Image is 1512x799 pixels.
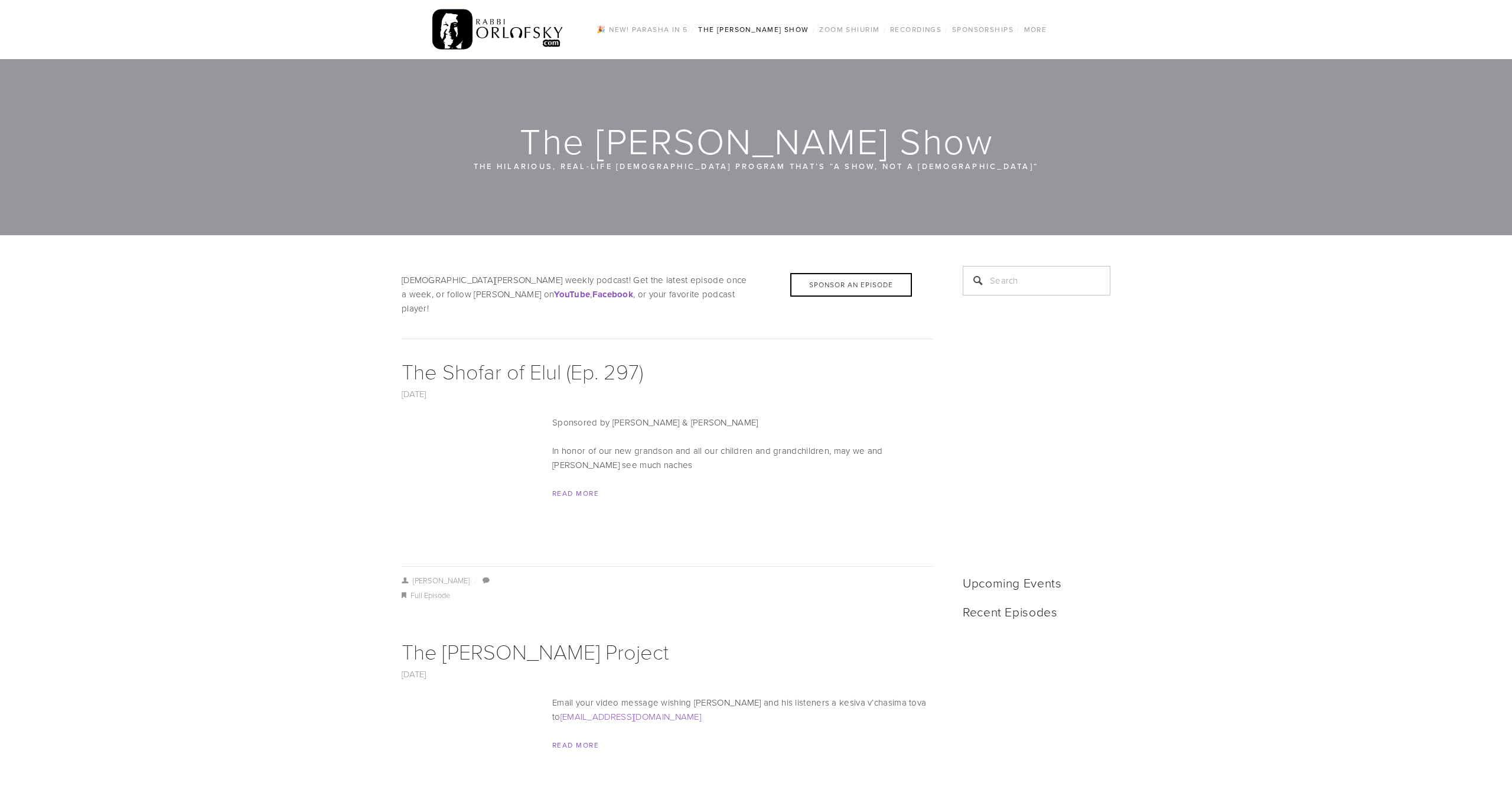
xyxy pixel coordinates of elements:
[402,356,643,385] a: The Shofar of Elul (Ep. 297)
[561,710,701,723] a: [EMAIL_ADDRESS][DOMAIN_NAME]
[963,604,1110,619] h2: Recent Episodes
[402,415,933,430] p: Sponsored by [PERSON_NAME] & [PERSON_NAME]
[402,636,669,665] a: The [PERSON_NAME] Project
[552,740,599,750] a: Read More
[949,22,1017,37] a: Sponsorships
[945,24,948,34] span: /
[402,696,933,724] p: Email your video message wishing [PERSON_NAME] and his listeners a kesiva v’chasima tova to
[887,22,945,37] a: Recordings
[790,273,912,297] div: Sponsor an Episode
[432,7,564,53] img: RabbiOrlofsky.com
[963,575,1110,590] h2: Upcoming Events
[592,288,633,300] a: Facebook
[402,273,933,316] p: [DEMOGRAPHIC_DATA][PERSON_NAME] weekly podcast! Get the latest episode once a week, or follow [PE...
[592,288,633,301] strong: Facebook
[1021,22,1051,37] a: More
[552,488,599,498] a: Read More
[816,22,883,37] a: Zoom Shiurim
[813,24,816,34] span: /
[593,22,691,37] a: 🎉 NEW! Parasha in 5
[402,122,1112,160] h1: The [PERSON_NAME] Show
[402,575,470,586] a: [PERSON_NAME]
[402,388,426,400] a: [DATE]
[963,266,1110,295] input: Search
[884,24,887,34] span: /
[402,444,933,472] p: In honor of our new grandson and all our children and grandchildren, may we and [PERSON_NAME] see...
[692,24,695,34] span: /
[1017,24,1020,34] span: /
[554,288,590,300] a: YouTube
[554,288,590,301] strong: YouTube
[472,160,1039,173] p: The hilarious, real-life [DEMOGRAPHIC_DATA] program that’s “a show, not a [DEMOGRAPHIC_DATA]“
[470,575,481,586] span: /
[410,590,450,600] a: Full Episode
[695,22,813,37] a: The [PERSON_NAME] Show
[402,668,426,680] a: [DATE]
